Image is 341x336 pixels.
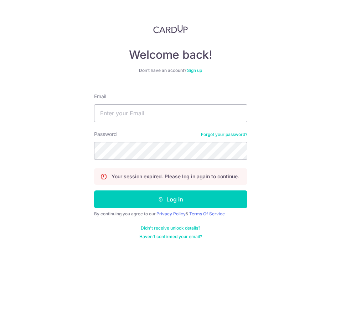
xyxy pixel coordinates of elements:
a: Forgot your password? [201,132,247,137]
h4: Welcome back! [94,48,247,62]
a: Haven't confirmed your email? [139,234,202,240]
label: Password [94,131,117,138]
div: By continuing you agree to our & [94,211,247,217]
img: CardUp Logo [153,25,188,33]
div: Don’t have an account? [94,68,247,73]
p: Your session expired. Please log in again to continue. [112,173,239,180]
a: Sign up [187,68,202,73]
a: Privacy Policy [156,211,186,216]
label: Email [94,93,106,100]
a: Terms Of Service [189,211,225,216]
button: Log in [94,190,247,208]
a: Didn't receive unlock details? [141,225,200,231]
input: Enter your Email [94,104,247,122]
